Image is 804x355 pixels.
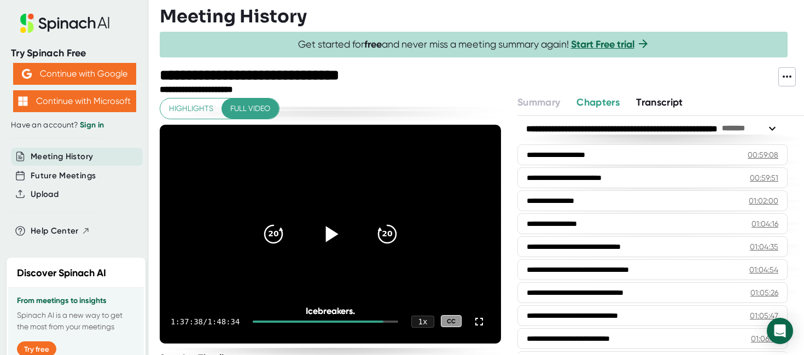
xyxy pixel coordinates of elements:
div: 01:02:00 [749,195,778,206]
span: Summary [517,96,560,108]
div: Try Spinach Free [11,47,138,60]
button: Help Center [31,225,90,237]
button: Chapters [576,95,620,110]
p: Spinach AI is a new way to get the most from your meetings [17,310,135,333]
span: Highlights [169,102,213,115]
button: Continue with Microsoft [13,90,136,112]
div: Have an account? [11,120,138,130]
div: 01:04:54 [749,264,778,275]
img: Aehbyd4JwY73AAAAAElFTkSuQmCC [22,69,32,79]
span: Transcript [636,96,683,108]
div: 00:59:51 [750,172,778,183]
div: 01:05:26 [750,287,778,298]
span: Chapters [576,96,620,108]
button: Summary [517,95,560,110]
div: Icebreakers. [194,306,467,316]
span: Full video [230,102,270,115]
button: Continue with Google [13,63,136,85]
b: free [364,38,382,50]
div: 01:05:47 [750,310,778,321]
div: 00:59:08 [748,149,778,160]
h3: From meetings to insights [17,296,135,305]
div: Open Intercom Messenger [767,318,793,344]
div: 1:37:38 / 1:48:34 [171,317,240,326]
div: 1 x [411,316,434,328]
button: Future Meetings [31,170,96,182]
div: 01:04:16 [751,218,778,229]
a: Sign in [80,120,104,130]
div: 01:06:01 [751,333,778,344]
div: 01:04:35 [750,241,778,252]
span: Help Center [31,225,79,237]
button: Highlights [160,98,222,119]
span: Get started for and never miss a meeting summary again! [298,38,650,51]
button: Transcript [636,95,683,110]
h3: Meeting History [160,6,307,27]
button: Full video [222,98,279,119]
div: CC [441,315,462,328]
a: Start Free trial [571,38,634,50]
h2: Discover Spinach AI [17,266,106,281]
button: Upload [31,188,59,201]
button: Meeting History [31,150,93,163]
